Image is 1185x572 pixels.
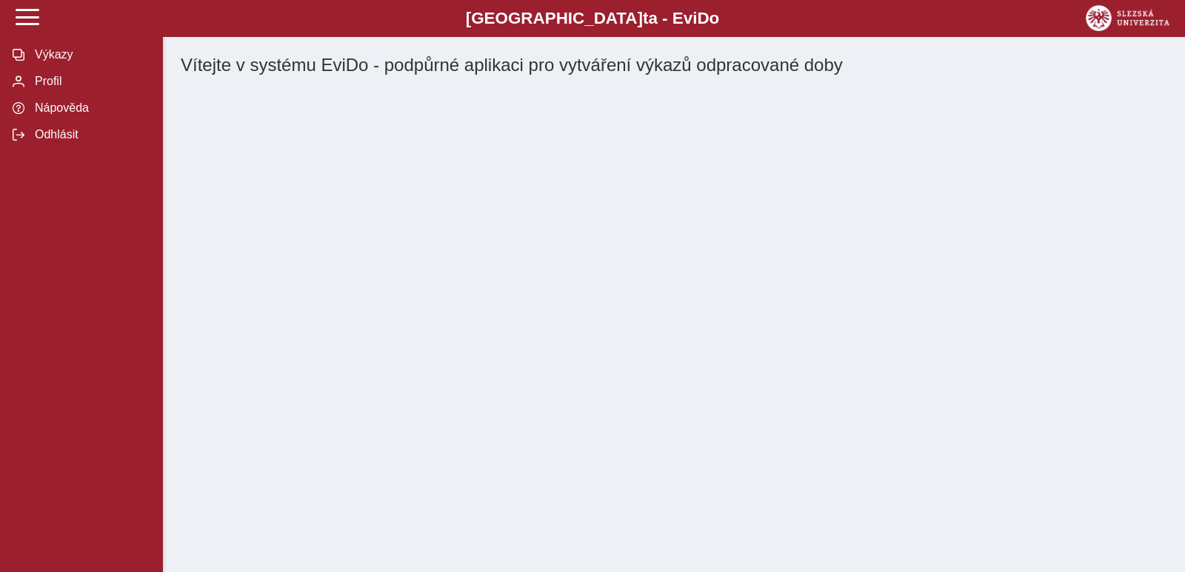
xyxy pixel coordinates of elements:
span: Odhlásit [30,128,150,141]
span: Výkazy [30,48,150,61]
span: o [710,9,720,27]
h1: Vítejte v systému EviDo - podpůrné aplikaci pro vytváření výkazů odpracované doby [181,55,1167,75]
b: [GEOGRAPHIC_DATA] a - Evi [44,9,1141,28]
span: Profil [30,75,150,88]
span: D [697,9,709,27]
img: logo_web_su.png [1086,5,1169,31]
span: t [643,9,648,27]
span: Nápověda [30,101,150,115]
